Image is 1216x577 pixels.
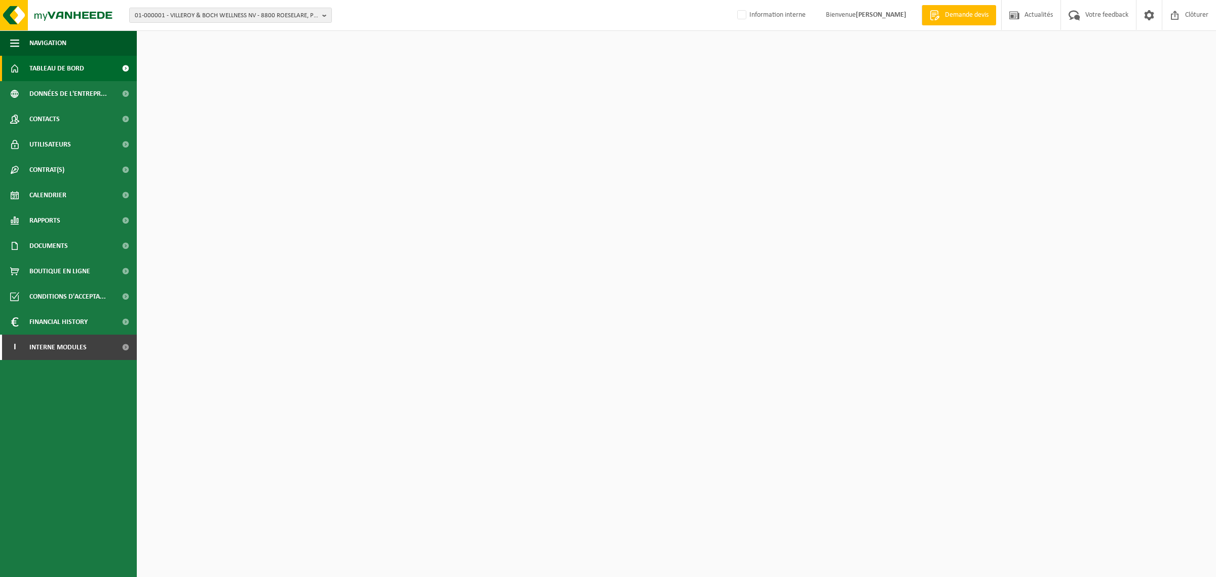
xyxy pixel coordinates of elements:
span: Demande devis [942,10,991,20]
span: 01-000001 - VILLEROY & BOCH WELLNESS NV - 8800 ROESELARE, POPULIERSTRAAT 1 [135,8,318,23]
span: Financial History [29,309,88,335]
span: Calendrier [29,183,66,208]
a: Demande devis [922,5,996,25]
span: Rapports [29,208,60,233]
span: Utilisateurs [29,132,71,157]
span: Boutique en ligne [29,259,90,284]
button: 01-000001 - VILLEROY & BOCH WELLNESS NV - 8800 ROESELARE, POPULIERSTRAAT 1 [129,8,332,23]
span: Documents [29,233,68,259]
label: Information interne [735,8,806,23]
span: Contacts [29,106,60,132]
span: Conditions d'accepta... [29,284,106,309]
span: Navigation [29,30,66,56]
strong: [PERSON_NAME] [856,11,906,19]
span: Tableau de bord [29,56,84,81]
span: Données de l'entrepr... [29,81,107,106]
span: Contrat(s) [29,157,64,183]
span: Interne modules [29,335,87,360]
span: I [10,335,19,360]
